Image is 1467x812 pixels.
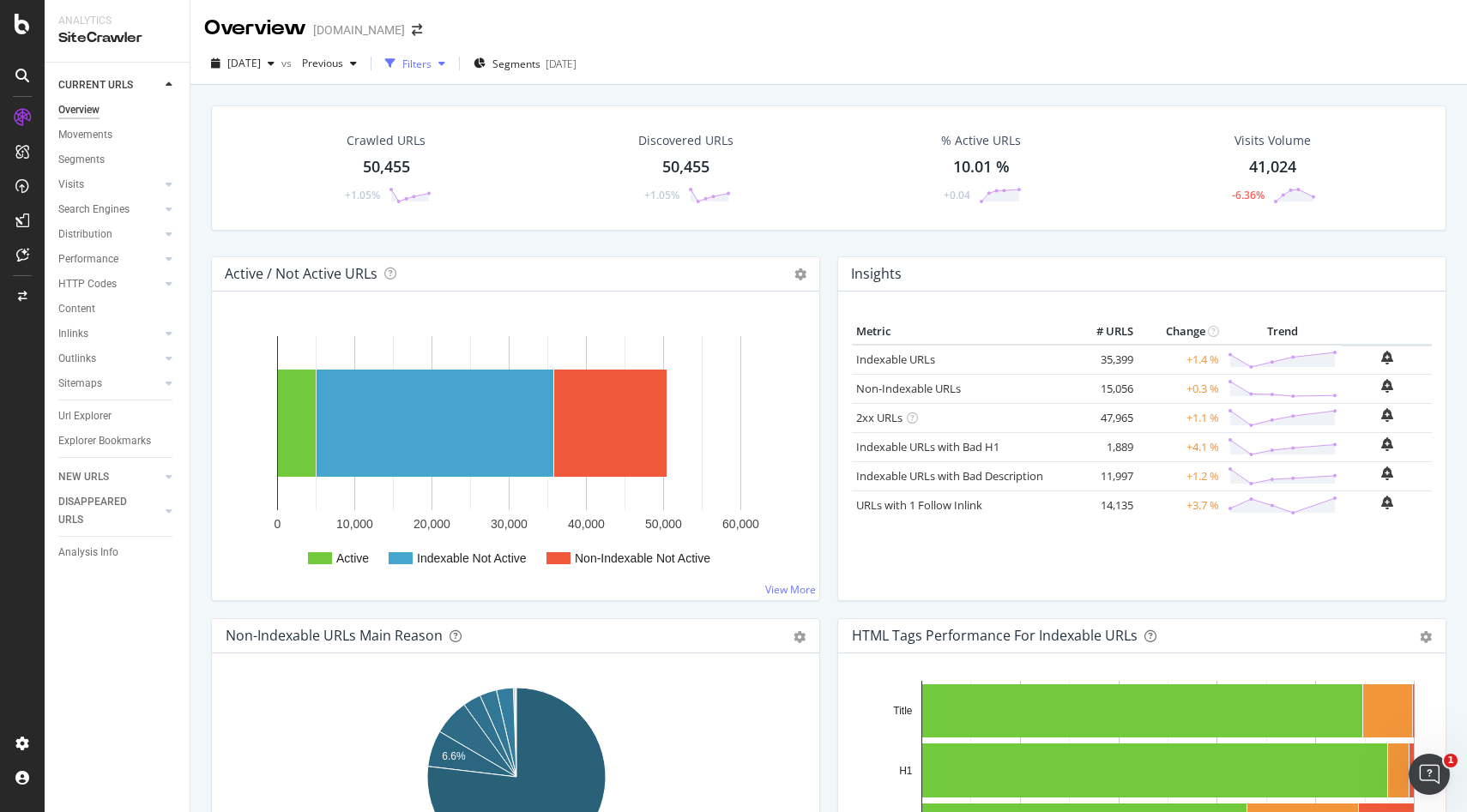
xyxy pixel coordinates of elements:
div: Mots-clés [216,101,259,112]
div: +1.05% [644,188,679,202]
div: 50,455 [662,156,709,178]
div: HTML Tags Performance for Indexable URLs [852,627,1138,644]
div: A chart. [226,319,806,586]
a: URLs with 1 Follow Inlink [856,497,982,513]
th: Change [1138,319,1223,345]
a: Distribution [58,226,160,244]
span: vs [281,56,295,70]
span: 2025 Aug. 23rd [227,56,261,70]
div: Url Explorer [58,407,112,425]
div: Movements [58,126,112,144]
a: Explorer Bookmarks [58,432,178,450]
div: +1.05% [345,188,380,202]
a: Indexable URLs with Bad Description [856,468,1043,484]
td: 14,135 [1069,490,1138,520]
div: Overview [58,101,100,119]
div: SiteCrawler [58,28,176,48]
text: H1 [899,765,913,777]
div: arrow-right-arrow-left [412,24,422,36]
td: +1.2 % [1138,461,1223,490]
div: v 4.0.25 [48,27,84,41]
text: Non-Indexable Not Active [575,551,710,565]
a: Outlinks [58,350,160,368]
td: 15,056 [1069,374,1138,403]
a: Inlinks [58,325,160,343]
a: Performance [58,250,160,268]
div: DISAPPEARED URLS [58,493,145,529]
td: 11,997 [1069,461,1138,490]
span: 1 [1444,754,1458,767]
text: Indexable Not Active [417,551,527,565]
a: NEW URLS [58,468,160,486]
div: Performance [58,250,118,268]
div: gear [1420,631,1432,643]
text: 50,000 [645,517,682,531]
td: 35,399 [1069,345,1138,375]
div: +0.04 [944,188,970,202]
div: bell-plus [1381,351,1393,364]
a: Search Engines [58,201,160,219]
text: Title [893,705,913,717]
div: Search Engines [58,201,130,219]
div: 10.01 % [953,156,1010,178]
td: +0.3 % [1138,374,1223,403]
div: Distribution [58,226,112,244]
div: bell-plus [1381,466,1393,480]
div: bell-plus [1381,379,1393,393]
div: [DATE] [546,57,577,71]
div: Content [58,300,95,318]
div: Explorer Bookmarks [58,432,151,450]
a: Overview [58,101,178,119]
td: 47,965 [1069,403,1138,432]
a: HTTP Codes [58,275,160,293]
div: gear [794,631,806,643]
div: Analytics [58,14,176,28]
a: Segments [58,151,178,169]
a: Movements [58,126,178,144]
div: -6.36% [1232,188,1265,202]
img: logo_orange.svg [27,27,41,41]
div: Visits [58,176,84,194]
div: CURRENT URLS [58,76,133,94]
text: 60,000 [722,517,759,531]
img: tab_keywords_by_traffic_grey.svg [197,99,211,113]
div: Discovered URLs [638,132,733,149]
div: bell-plus [1381,437,1393,451]
button: [DATE] [204,50,281,77]
iframe: Intercom live chat [1409,754,1450,795]
button: Segments[DATE] [467,50,583,77]
td: +4.1 % [1138,432,1223,461]
a: View More [765,582,816,597]
text: 0 [275,517,281,531]
th: # URLS [1069,319,1138,345]
td: 1,889 [1069,432,1138,461]
a: Url Explorer [58,407,178,425]
text: 30,000 [491,517,528,531]
a: DISAPPEARED URLS [58,493,160,529]
text: 40,000 [568,517,605,531]
h4: Insights [851,262,902,286]
span: Previous [295,56,343,70]
img: tab_domain_overview_orange.svg [71,99,85,113]
th: Metric [852,319,1069,345]
img: website_grey.svg [27,45,41,58]
h4: Active / Not Active URLs [225,262,377,286]
div: Outlinks [58,350,96,368]
a: Indexable URLs with Bad H1 [856,439,999,454]
a: Visits [58,176,160,194]
div: Filters [402,57,432,71]
a: Sitemaps [58,375,160,393]
div: Analysis Info [58,544,118,562]
div: NEW URLS [58,468,109,486]
text: 20,000 [414,517,450,531]
a: Analysis Info [58,544,178,562]
div: Domaine: [DOMAIN_NAME] [45,45,194,58]
a: Non-Indexable URLs [856,381,961,396]
div: Overview [204,14,306,43]
div: bell-plus [1381,496,1393,509]
td: +3.7 % [1138,490,1223,520]
div: bell-plus [1381,408,1393,422]
i: Options [794,268,806,280]
div: Crawled URLs [347,132,426,149]
div: 50,455 [363,156,410,178]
